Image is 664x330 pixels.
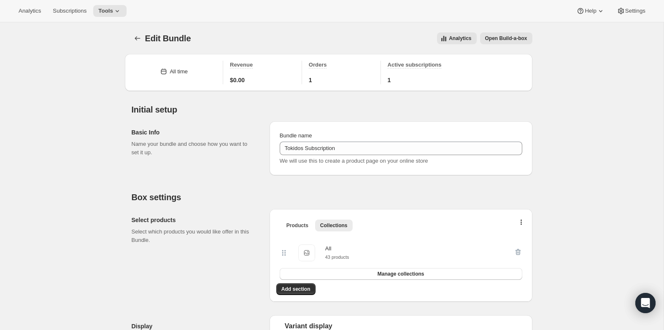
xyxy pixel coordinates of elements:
[280,132,312,139] span: Bundle name
[132,32,143,44] button: Bundles
[388,62,442,68] span: Active subscriptions
[132,216,256,224] h2: Select products
[320,222,348,229] span: Collections
[635,293,656,313] div: Open Intercom Messenger
[480,32,532,44] button: View links to open the build-a-box on the online store
[571,5,610,17] button: Help
[625,8,645,14] span: Settings
[437,32,476,44] button: View all analytics related to this specific bundles, within certain timeframes
[612,5,651,17] button: Settings
[309,62,327,68] span: Orders
[132,140,256,157] p: Name your bundle and choose how you want to set it up.
[309,76,312,84] span: 1
[449,35,471,42] span: Analytics
[485,35,527,42] span: Open Build-a-box
[132,192,532,202] h2: Box settings
[19,8,41,14] span: Analytics
[132,128,256,137] h2: Basic Info
[388,76,391,84] span: 1
[98,8,113,14] span: Tools
[280,158,428,164] span: We will use this to create a product page on your online store
[276,283,316,295] button: Add section
[325,255,349,260] small: 43 products
[378,271,424,277] span: Manage collections
[281,286,310,292] span: Add section
[585,8,596,14] span: Help
[170,67,188,76] div: All time
[145,34,191,43] span: Edit Bundle
[13,5,46,17] button: Analytics
[230,76,245,84] span: $0.00
[230,62,253,68] span: Revenue
[280,268,522,280] button: Manage collections
[53,8,86,14] span: Subscriptions
[325,244,349,253] div: All
[93,5,127,17] button: Tools
[132,228,256,244] p: Select which products you would like offer in this Bundle.
[286,222,308,229] span: Products
[48,5,92,17] button: Subscriptions
[280,142,522,155] input: ie. Smoothie box
[132,105,532,115] h2: Initial setup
